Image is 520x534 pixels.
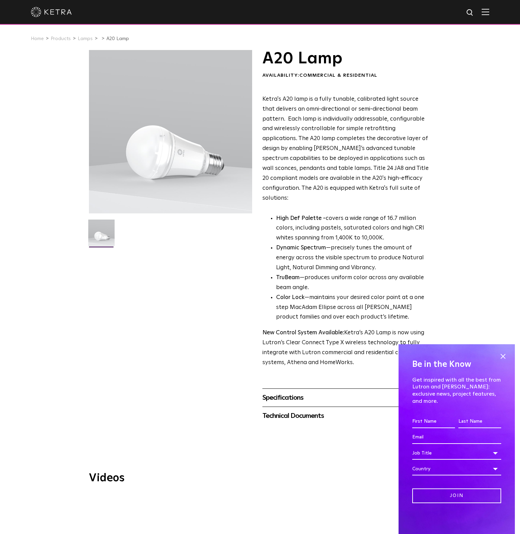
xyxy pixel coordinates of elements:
a: Home [31,36,44,41]
a: Lamps [78,36,93,41]
img: Hamburger%20Nav.svg [482,9,489,15]
input: Email [412,431,501,444]
strong: New Control System Available: [262,330,344,336]
a: A20 Lamp [106,36,129,41]
p: covers a wide range of 16.7 million colors, including pastels, saturated colors and high CRI whit... [276,214,429,244]
strong: Dynamic Spectrum [276,245,326,251]
strong: Color Lock [276,295,304,300]
h1: A20 Lamp [262,50,429,67]
span: Commercial & Residential [299,73,377,78]
div: Specifications [262,392,429,403]
div: Availability: [262,72,429,79]
input: Last Name [458,415,501,428]
strong: High Def Palette - [276,215,326,221]
input: First Name [412,415,455,428]
div: Job Title [412,447,501,460]
div: Country [412,462,501,475]
h4: Be in the Know [412,358,501,371]
strong: TruBeam [276,275,300,281]
p: Ketra’s A20 Lamp is now using Lutron’s Clear Connect Type X wireless technology to fully integrat... [262,328,429,368]
li: —maintains your desired color point at a one step MacAdam Ellipse across all [PERSON_NAME] produc... [276,293,429,323]
a: Products [51,36,71,41]
li: —precisely tunes the amount of energy across the visible spectrum to produce Natural Light, Natur... [276,243,429,273]
li: —produces uniform color across any available beam angle. [276,273,429,293]
img: ketra-logo-2019-white [31,7,72,17]
span: Ketra's A20 lamp is a fully tunable, calibrated light source that delivers an omni-directional or... [262,96,429,201]
img: A20-Lamp-2021-Web-Square [88,220,115,251]
h3: Videos [89,473,431,484]
input: Join [412,488,501,503]
img: search icon [466,9,474,17]
div: Technical Documents [262,410,429,421]
p: Get inspired with all the best from Lutron and [PERSON_NAME]: exclusive news, project features, a... [412,376,501,405]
